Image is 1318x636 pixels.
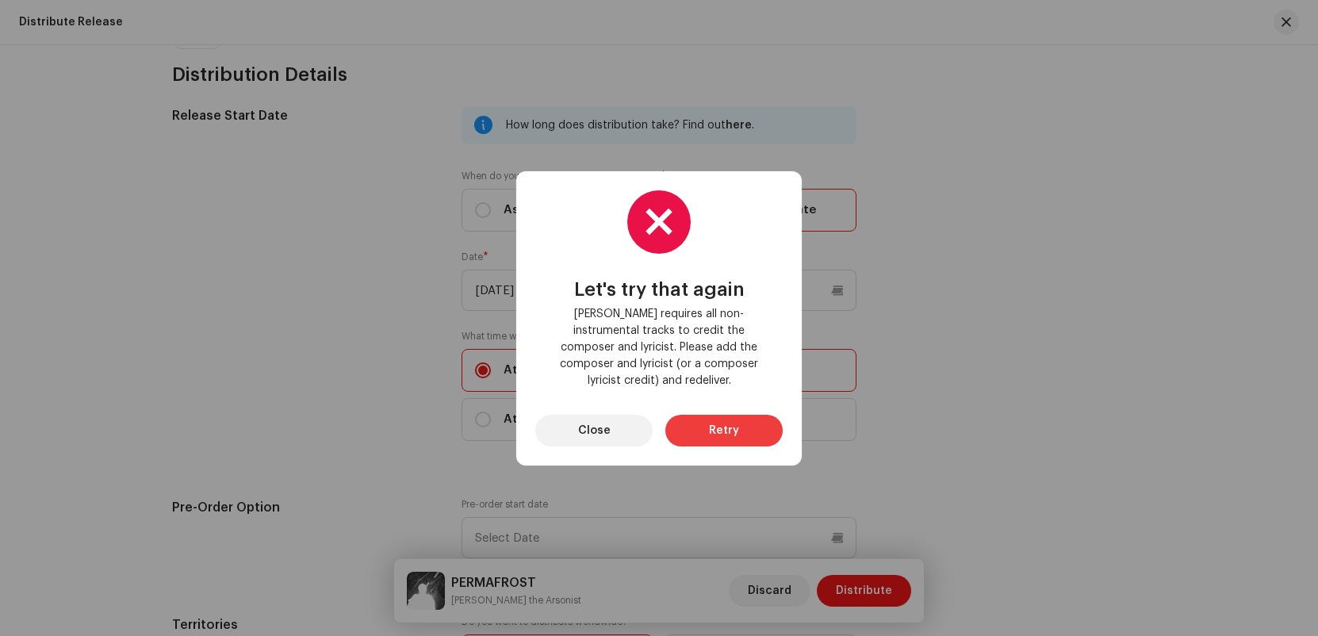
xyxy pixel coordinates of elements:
button: Retry [665,415,783,446]
span: [PERSON_NAME] requires all non-instrumental tracks to credit the composer and lyricist. Please ad... [548,306,770,389]
span: Close [578,415,611,446]
button: Close [535,415,653,446]
span: Retry [709,415,739,446]
span: Let's try that again [574,279,745,300]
